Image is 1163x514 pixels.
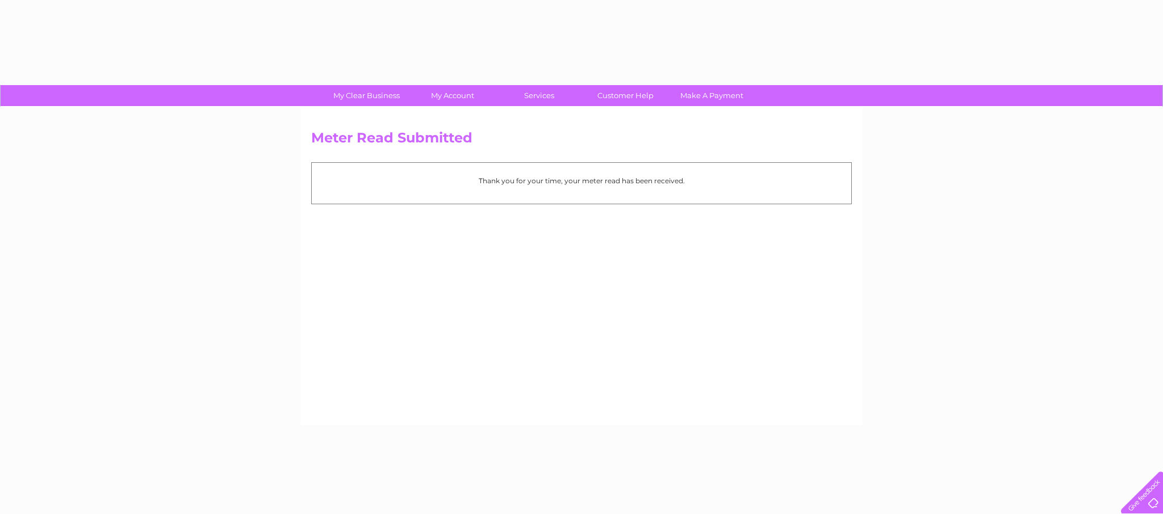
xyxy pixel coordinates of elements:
[579,85,672,106] a: Customer Help
[406,85,500,106] a: My Account
[492,85,586,106] a: Services
[317,175,846,186] p: Thank you for your time, your meter read has been received.
[320,85,413,106] a: My Clear Business
[665,85,759,106] a: Make A Payment
[311,130,852,151] h2: Meter Read Submitted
